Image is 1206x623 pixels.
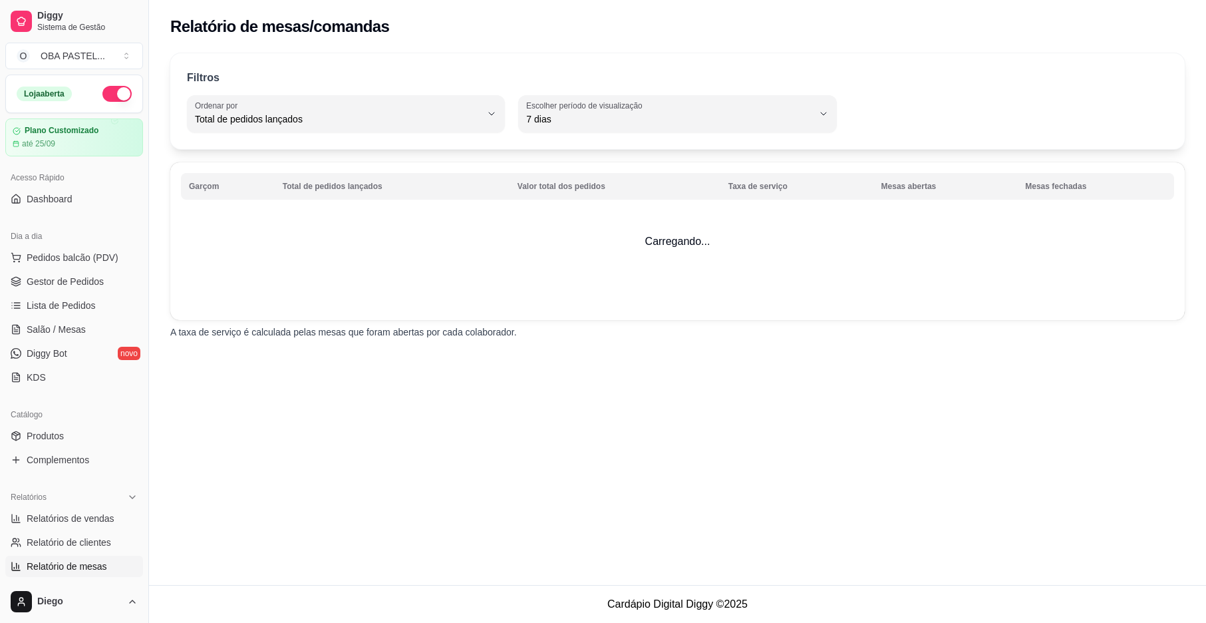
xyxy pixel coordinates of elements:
[5,188,143,210] a: Dashboard
[17,87,72,101] div: Loja aberta
[5,5,143,37] a: DiggySistema de Gestão
[5,367,143,388] a: KDS
[27,560,107,573] span: Relatório de mesas
[526,112,812,126] span: 7 dias
[25,126,98,136] article: Plano Customizado
[37,596,122,608] span: Diego
[27,323,86,336] span: Salão / Mesas
[195,112,481,126] span: Total de pedidos lançados
[5,404,143,425] div: Catálogo
[27,299,96,312] span: Lista de Pedidos
[5,449,143,471] a: Complementos
[5,295,143,316] a: Lista de Pedidos
[526,100,647,111] label: Escolher período de visualização
[5,167,143,188] div: Acesso Rápido
[5,247,143,268] button: Pedidos balcão (PDV)
[187,95,505,132] button: Ordenar porTotal de pedidos lançados
[27,453,89,467] span: Complementos
[5,580,143,601] a: Relatório de fidelidadenovo
[41,49,105,63] div: OBA PASTEL ...
[170,325,1185,339] p: A taxa de serviço é calculada pelas mesas que foram abertas por cada colaborador.
[5,319,143,340] a: Salão / Mesas
[17,49,30,63] span: O
[170,16,389,37] h2: Relatório de mesas/comandas
[170,162,1185,320] td: Carregando...
[5,118,143,156] a: Plano Customizadoaté 25/09
[5,425,143,447] a: Produtos
[27,192,73,206] span: Dashboard
[149,585,1206,623] footer: Cardápio Digital Diggy © 2025
[5,271,143,292] a: Gestor de Pedidos
[37,22,138,33] span: Sistema de Gestão
[11,492,47,503] span: Relatórios
[102,86,132,102] button: Alterar Status
[5,43,143,69] button: Select a team
[5,556,143,577] a: Relatório de mesas
[27,347,67,360] span: Diggy Bot
[5,508,143,529] a: Relatórios de vendas
[27,251,118,264] span: Pedidos balcão (PDV)
[22,138,55,149] article: até 25/09
[27,512,114,525] span: Relatórios de vendas
[187,70,220,86] p: Filtros
[27,371,46,384] span: KDS
[5,586,143,618] button: Diego
[5,532,143,553] a: Relatório de clientes
[195,100,242,111] label: Ordenar por
[27,429,64,443] span: Produtos
[27,536,111,549] span: Relatório de clientes
[518,95,836,132] button: Escolher período de visualização7 dias
[5,226,143,247] div: Dia a dia
[27,275,104,288] span: Gestor de Pedidos
[37,10,138,22] span: Diggy
[5,343,143,364] a: Diggy Botnovo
